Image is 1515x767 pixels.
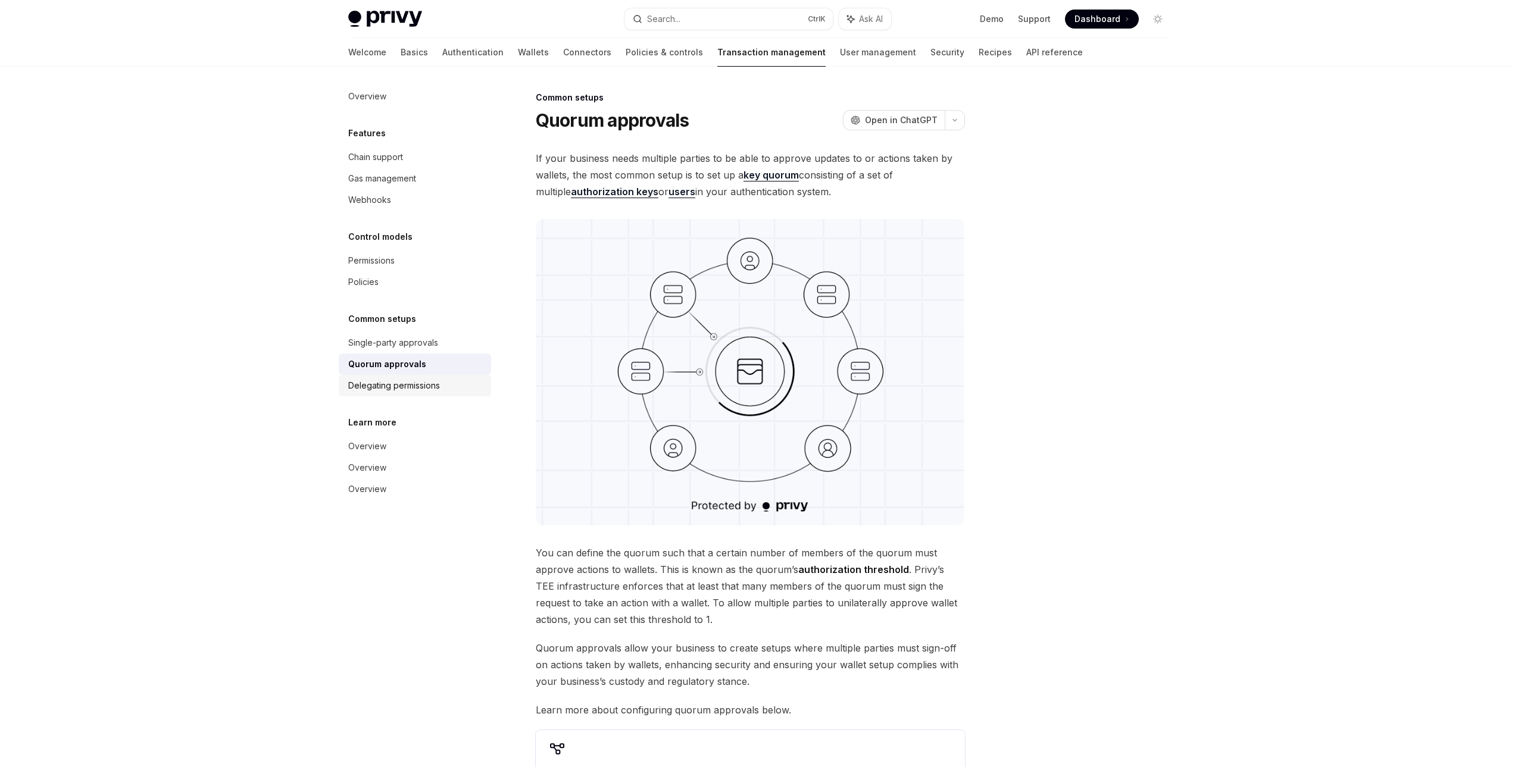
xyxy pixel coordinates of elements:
span: Ask AI [859,13,883,25]
span: Learn more about configuring quorum approvals below. [536,702,965,718]
h5: Features [348,126,386,140]
a: Authentication [442,38,504,67]
button: Ask AI [839,8,891,30]
strong: authorization threshold [798,563,909,575]
img: quorum approval [536,219,965,525]
div: Single-party approvals [348,336,438,350]
span: Quorum approvals allow your business to create setups where multiple parties must sign-off on act... [536,640,965,690]
h5: Learn more [348,415,396,430]
a: Policies & controls [626,38,703,67]
a: Overview [339,457,491,478]
a: Wallets [518,38,549,67]
span: You can define the quorum such that a certain number of members of the quorum must approve action... [536,544,965,628]
a: users [669,186,695,198]
div: Delegating permissions [348,378,440,393]
button: Search...CtrlK [624,8,833,30]
a: Webhooks [339,189,491,211]
a: Basics [401,38,428,67]
div: Policies [348,275,379,289]
div: Chain support [348,150,403,164]
h5: Common setups [348,312,416,326]
div: Overview [348,89,386,104]
div: Common setups [536,92,965,104]
a: Gas management [339,168,491,189]
a: authorization keys [571,186,658,198]
button: Open in ChatGPT [843,110,945,130]
div: Overview [348,461,386,475]
a: Connectors [563,38,611,67]
a: key quorum [744,169,799,181]
div: Webhooks [348,193,391,207]
a: Overview [339,436,491,457]
div: Search... [647,12,680,26]
span: Ctrl K [808,14,826,24]
a: Dashboard [1065,10,1139,29]
div: Gas management [348,171,416,186]
h5: Control models [348,230,413,244]
a: Support [1018,13,1051,25]
span: Dashboard [1074,13,1120,25]
a: Overview [339,478,491,500]
div: Overview [348,439,386,453]
span: Open in ChatGPT [865,114,938,126]
a: Permissions [339,250,491,271]
a: Welcome [348,38,386,67]
span: If your business needs multiple parties to be able to approve updates to or actions taken by wall... [536,150,965,200]
a: API reference [1026,38,1083,67]
h1: Quorum approvals [536,109,689,131]
a: Overview [339,86,491,107]
a: User management [840,38,916,67]
img: light logo [348,11,422,27]
div: Quorum approvals [348,357,426,371]
a: Quorum approvals [339,353,491,375]
a: Security [930,38,964,67]
a: Chain support [339,146,491,168]
button: Toggle dark mode [1148,10,1167,29]
div: Overview [348,482,386,496]
a: Delegating permissions [339,375,491,396]
a: Demo [980,13,1004,25]
a: Transaction management [717,38,826,67]
div: Permissions [348,253,395,268]
a: Policies [339,271,491,293]
a: Single-party approvals [339,332,491,353]
a: Recipes [979,38,1012,67]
